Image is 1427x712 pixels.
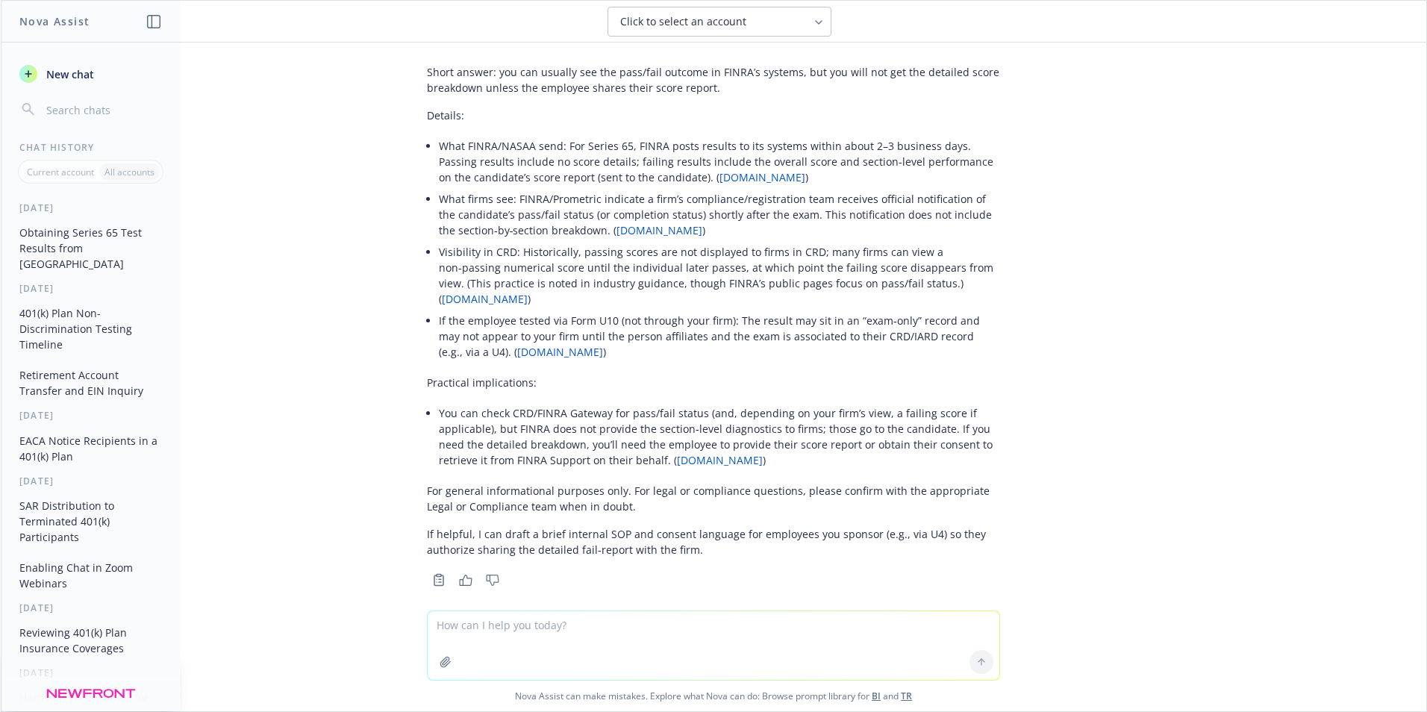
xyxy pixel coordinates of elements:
[439,402,1000,471] li: You can check CRD/FINRA Gateway for pass/fail status (and, depending on your firm’s view, a faili...
[481,569,505,590] button: Thumbs down
[27,166,94,178] p: Current account
[677,453,763,467] a: [DOMAIN_NAME]
[901,690,912,702] a: TR
[1,202,180,214] div: [DATE]
[439,188,1000,241] li: What firms see: FINRA/Prometric indicate a firm’s compliance/registration team receives official ...
[427,375,1000,390] p: Practical implications:
[439,310,1000,363] li: If the employee tested via Form U10 (not through your firm): The result may sit in an “exam‑only”...
[13,493,168,549] button: SAR Distribution to Terminated 401(k) Participants
[620,14,746,29] span: Click to select an account
[1,475,180,487] div: [DATE]
[1,409,180,422] div: [DATE]
[517,345,603,359] a: [DOMAIN_NAME]
[442,292,528,306] a: [DOMAIN_NAME]
[13,60,168,87] button: New chat
[719,170,805,184] a: [DOMAIN_NAME]
[13,620,168,661] button: Reviewing 401(k) Plan Insurance Coverages
[13,555,168,596] button: Enabling Chat in Zoom Webinars
[432,573,446,587] svg: Copy to clipboard
[104,166,154,178] p: All accounts
[439,241,1000,310] li: Visibility in CRD: Historically, passing scores are not displayed to firms in CRD; many firms can...
[13,220,168,276] button: Obtaining Series 65 Test Results from [GEOGRAPHIC_DATA]
[872,690,881,702] a: BI
[616,223,702,237] a: [DOMAIN_NAME]
[43,66,94,82] span: New chat
[13,428,168,469] button: EACA Notice Recipients in a 401(k) Plan
[427,107,1000,123] p: Details:
[13,363,168,403] button: Retirement Account Transfer and EIN Inquiry
[7,681,1420,711] span: Nova Assist can make mistakes. Explore what Nova can do: Browse prompt library for and
[43,99,162,120] input: Search chats
[1,282,180,295] div: [DATE]
[427,526,1000,558] p: If helpful, I can draft a brief internal SOP and consent language for employees you sponsor (e.g....
[1,666,180,679] div: [DATE]
[427,64,1000,96] p: Short answer: you can usually see the pass/fail outcome in FINRA’s systems, but you will not get ...
[439,135,1000,188] li: What FINRA/NASAA send: For Series 65, FINRA posts results to its systems within about 2–3 busines...
[1,141,180,154] div: Chat History
[427,483,1000,514] p: For general informational purposes only. For legal or compliance questions, please confirm with t...
[13,301,168,357] button: 401(k) Plan Non-Discrimination Testing Timeline
[19,13,90,29] h1: Nova Assist
[1,602,180,614] div: [DATE]
[608,7,831,37] button: Click to select an account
